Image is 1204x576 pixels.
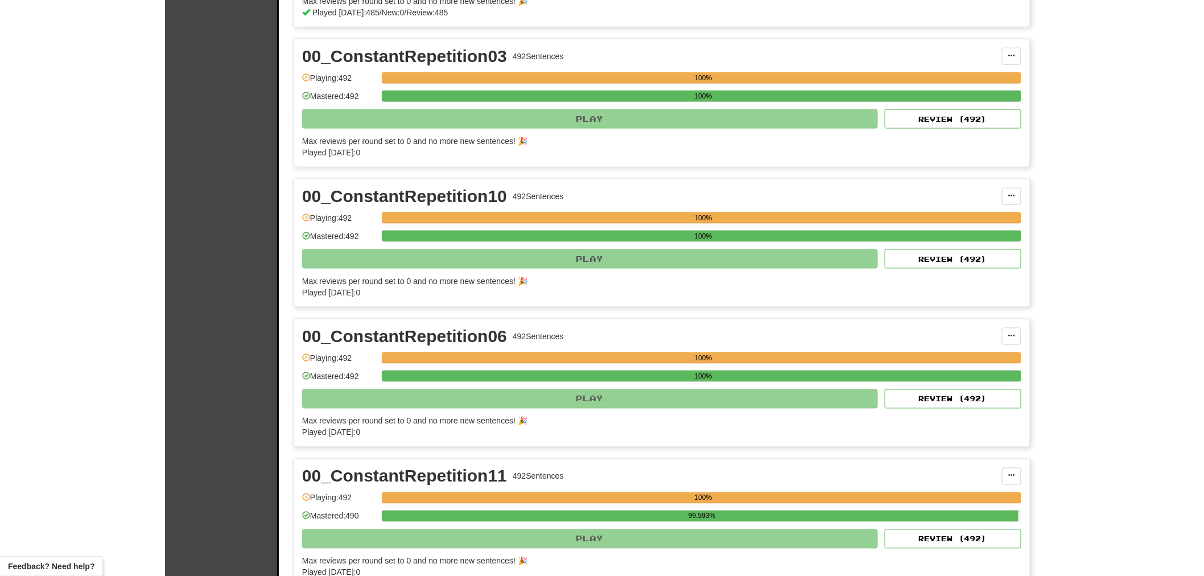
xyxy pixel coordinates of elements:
div: Playing: 492 [302,212,376,231]
span: Played [DATE]: 0 [302,288,360,297]
span: Played [DATE]: 0 [302,148,360,157]
span: Review: 485 [406,8,448,17]
div: 100% [385,72,1021,84]
div: 100% [385,352,1021,364]
div: 100% [385,90,1021,102]
div: Max reviews per round set to 0 and no more new sentences! 🎉 [302,275,1015,287]
button: Play [302,109,878,129]
div: 00_ConstantRepetition03 [302,48,507,65]
div: Mastered: 492 [302,231,376,249]
div: 00_ConstantRepetition10 [302,188,507,205]
button: Review (492) [885,529,1021,549]
span: Played [DATE]: 485 [312,8,380,17]
div: 100% [385,492,1021,504]
button: Review (492) [885,389,1021,409]
div: Playing: 492 [302,352,376,371]
div: 492 Sentences [513,51,564,62]
div: 100% [385,212,1021,224]
div: 100% [385,371,1021,382]
div: Max reviews per round set to 0 and no more new sentences! 🎉 [302,415,1015,427]
div: Playing: 492 [302,492,376,511]
button: Play [302,249,878,269]
div: Max reviews per round set to 0 and no more new sentences! 🎉 [302,556,1015,567]
div: 100% [385,231,1021,242]
div: Mastered: 492 [302,371,376,389]
div: Mastered: 490 [302,511,376,529]
div: Mastered: 492 [302,90,376,109]
button: Play [302,529,878,549]
span: / [380,8,382,17]
span: / [405,8,407,17]
div: 00_ConstantRepetition11 [302,468,507,485]
div: Playing: 492 [302,72,376,91]
div: 492 Sentences [513,331,564,342]
span: Played [DATE]: 0 [302,428,360,437]
button: Review (492) [885,109,1021,129]
button: Review (492) [885,249,1021,269]
div: 492 Sentences [513,191,564,202]
span: New: 0 [382,8,405,17]
div: Max reviews per round set to 0 and no more new sentences! 🎉 [302,135,1015,147]
button: Play [302,389,878,409]
div: 492 Sentences [513,471,564,482]
div: 99.593% [385,511,1019,522]
div: 00_ConstantRepetition06 [302,328,507,345]
span: Open feedback widget [8,561,94,572]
